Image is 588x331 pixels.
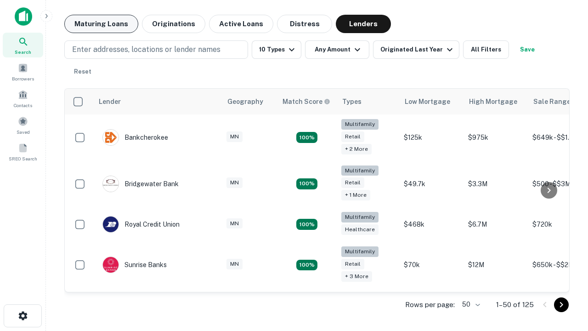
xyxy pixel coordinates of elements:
[469,96,517,107] div: High Mortgage
[341,190,370,200] div: + 1 more
[399,242,464,288] td: $70k
[68,63,97,81] button: Reset
[283,97,328,107] h6: Match Score
[399,114,464,161] td: $125k
[464,89,528,114] th: High Mortgage
[533,96,571,107] div: Sale Range
[341,165,379,176] div: Multifamily
[554,297,569,312] button: Go to next page
[102,216,180,233] div: Royal Credit Union
[222,89,277,114] th: Geography
[15,48,31,56] span: Search
[227,96,263,107] div: Geography
[209,15,273,33] button: Active Loans
[226,177,243,188] div: MN
[64,15,138,33] button: Maturing Loans
[296,132,317,143] div: Matching Properties: 27, hasApolloMatch: undefined
[464,242,528,288] td: $12M
[296,178,317,189] div: Matching Properties: 24, hasApolloMatch: undefined
[405,96,450,107] div: Low Mortgage
[373,40,459,59] button: Originated Last Year
[3,86,43,111] a: Contacts
[14,102,32,109] span: Contacts
[103,176,119,192] img: picture
[464,207,528,242] td: $6.7M
[342,96,362,107] div: Types
[99,96,121,107] div: Lender
[3,113,43,137] a: Saved
[102,129,168,146] div: Bankcherokee
[277,89,337,114] th: Capitalize uses an advanced AI algorithm to match your search with the best lender. The match sco...
[463,40,509,59] button: All Filters
[336,15,391,33] button: Lenders
[341,271,372,282] div: + 3 more
[3,139,43,164] a: SREO Search
[464,161,528,207] td: $3.3M
[464,114,528,161] td: $975k
[283,97,330,107] div: Capitalize uses an advanced AI algorithm to match your search with the best lender. The match sco...
[102,257,167,273] div: Sunrise Banks
[305,40,369,59] button: Any Amount
[3,59,43,84] a: Borrowers
[341,224,379,235] div: Healthcare
[296,260,317,271] div: Matching Properties: 24, hasApolloMatch: undefined
[399,89,464,114] th: Low Mortgage
[277,15,332,33] button: Distress
[513,40,542,59] button: Save your search to get updates of matches that match your search criteria.
[405,299,455,310] p: Rows per page:
[341,212,379,223] div: Multifamily
[458,298,481,311] div: 50
[103,217,119,232] img: picture
[252,40,301,59] button: 10 Types
[337,89,399,114] th: Types
[399,161,464,207] td: $49.7k
[9,155,37,162] span: SREO Search
[542,228,588,272] iframe: Chat Widget
[103,130,119,145] img: picture
[103,257,119,273] img: picture
[341,177,364,188] div: Retail
[399,207,464,242] td: $468k
[226,259,243,269] div: MN
[341,131,364,142] div: Retail
[17,128,30,136] span: Saved
[380,44,455,55] div: Originated Last Year
[341,144,372,154] div: + 2 more
[142,15,205,33] button: Originations
[64,40,248,59] button: Enter addresses, locations or lender names
[496,299,534,310] p: 1–50 of 125
[226,131,243,142] div: MN
[341,246,379,257] div: Multifamily
[341,259,364,269] div: Retail
[15,7,32,26] img: capitalize-icon.png
[226,218,243,229] div: MN
[341,119,379,130] div: Multifamily
[72,44,220,55] p: Enter addresses, locations or lender names
[3,33,43,57] a: Search
[93,89,222,114] th: Lender
[296,219,317,230] div: Matching Properties: 17, hasApolloMatch: undefined
[102,176,179,192] div: Bridgewater Bank
[12,75,34,82] span: Borrowers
